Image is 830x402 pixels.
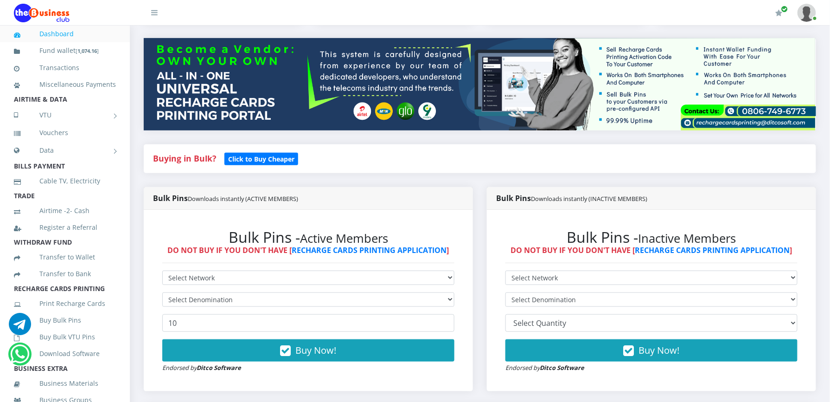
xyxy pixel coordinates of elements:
[798,4,816,22] img: User
[76,47,99,54] small: [ ]
[14,23,116,45] a: Dashboard
[14,170,116,192] a: Cable TV, Electricity
[10,350,29,365] a: Chat for support
[639,344,680,357] span: Buy Now!
[505,363,584,372] small: Endorsed by
[781,6,788,13] span: Renew/Upgrade Subscription
[496,193,648,203] strong: Bulk Pins
[162,339,454,362] button: Buy Now!
[153,193,298,203] strong: Bulk Pins
[153,153,216,164] strong: Buying in Bulk?
[292,245,447,255] a: RECHARGE CARDS PRINTING APPLICATION
[511,245,792,255] strong: DO NOT BUY IF YOU DON'T HAVE [ ]
[162,363,241,372] small: Endorsed by
[505,339,798,362] button: Buy Now!
[14,246,116,268] a: Transfer to Wallet
[224,153,298,164] a: Click to Buy Cheaper
[14,74,116,95] a: Miscellaneous Payments
[144,38,816,130] img: multitenant_rcp.png
[14,4,70,22] img: Logo
[14,293,116,314] a: Print Recharge Cards
[162,314,454,332] input: Enter Quantity
[14,326,116,348] a: Buy Bulk VTU Pins
[14,263,116,285] a: Transfer to Bank
[300,230,388,246] small: Active Members
[14,310,116,331] a: Buy Bulk Pins
[635,245,790,255] a: RECHARGE CARDS PRINTING APPLICATION
[776,9,783,17] i: Renew/Upgrade Subscription
[531,195,648,203] small: Downloads instantly (INACTIVE MEMBERS)
[77,47,97,54] b: 1,074.16
[14,40,116,62] a: Fund wallet[1,074.16]
[505,228,798,246] h2: Bulk Pins -
[14,57,116,78] a: Transactions
[14,139,116,162] a: Data
[14,122,116,143] a: Vouchers
[14,373,116,394] a: Business Materials
[638,230,736,246] small: Inactive Members
[188,195,298,203] small: Downloads instantly (ACTIVE MEMBERS)
[540,363,584,372] strong: Ditco Software
[9,320,31,335] a: Chat for support
[14,217,116,238] a: Register a Referral
[14,200,116,221] a: Airtime -2- Cash
[14,104,116,127] a: VTU
[197,363,241,372] strong: Ditco Software
[168,245,449,255] strong: DO NOT BUY IF YOU DON'T HAVE [ ]
[228,155,294,163] b: Click to Buy Cheaper
[14,343,116,364] a: Download Software
[296,344,337,357] span: Buy Now!
[162,228,454,246] h2: Bulk Pins -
